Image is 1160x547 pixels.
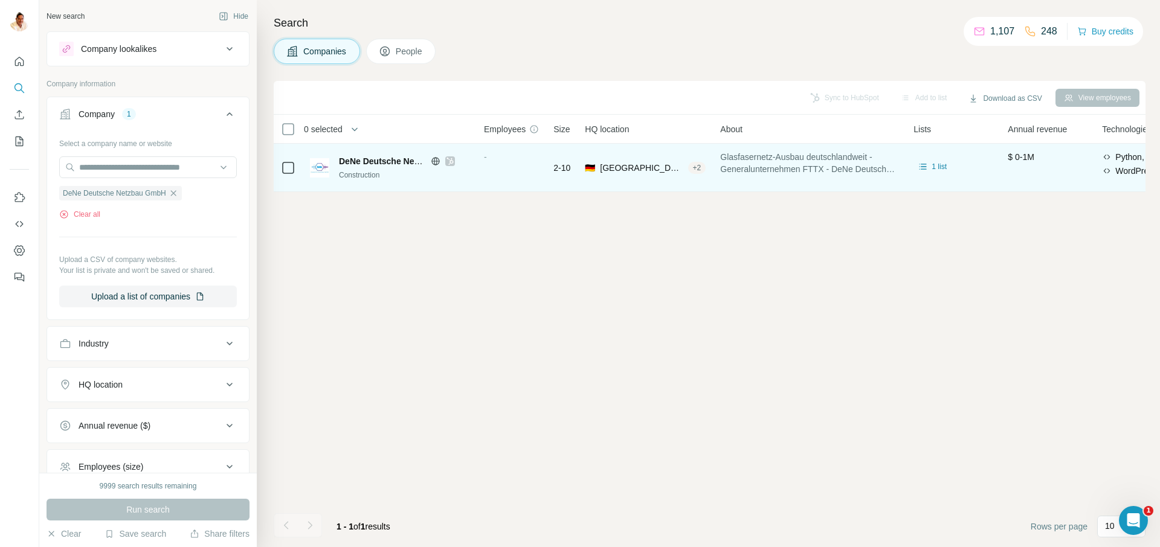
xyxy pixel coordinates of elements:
[47,452,249,481] button: Employees (size)
[1144,506,1153,516] span: 1
[10,104,29,126] button: Enrich CSV
[59,133,237,149] div: Select a company name or website
[10,213,29,235] button: Use Surfe API
[1102,123,1152,135] span: Technologies
[10,12,29,31] img: Avatar
[59,265,237,276] p: Your list is private and won't be saved or shared.
[484,152,487,162] span: -
[79,379,123,391] div: HQ location
[47,34,249,63] button: Company lookalikes
[79,420,150,432] div: Annual revenue ($)
[1008,123,1067,135] span: Annual revenue
[337,522,353,531] span: 1 - 1
[210,7,257,25] button: Hide
[339,156,464,166] span: DeNe Deutsche Netzbau GmbH
[553,123,570,135] span: Size
[47,11,85,22] div: New search
[1115,165,1159,177] span: WordPress,
[190,528,250,540] button: Share filters
[10,51,29,72] button: Quick start
[585,123,629,135] span: HQ location
[10,266,29,288] button: Feedback
[960,89,1050,107] button: Download as CSV
[337,522,390,531] span: results
[585,162,595,174] span: 🇩🇪
[553,162,570,174] span: 2-10
[484,123,526,135] span: Employees
[1031,520,1087,533] span: Rows per page
[1105,520,1115,532] p: 10
[122,109,136,120] div: 1
[100,481,197,491] div: 9999 search results remaining
[932,161,947,172] span: 1 list
[10,187,29,208] button: Use Surfe on LinkedIn
[274,14,1145,31] h4: Search
[10,77,29,99] button: Search
[47,528,81,540] button: Clear
[47,78,250,89] p: Company information
[63,188,166,199] span: DeNe Deutsche Netzbau GmbH
[990,24,1014,39] p: 1,107
[353,522,361,531] span: of
[720,123,743,135] span: About
[105,528,166,540] button: Save search
[1008,152,1034,162] span: $ 0-1M
[1119,506,1148,535] iframe: Intercom live chat
[79,337,109,350] div: Industry
[10,130,29,152] button: My lists
[303,45,347,57] span: Companies
[47,100,249,133] button: Company1
[79,461,143,473] div: Employees (size)
[361,522,366,531] span: 1
[59,209,100,220] button: Clear all
[688,162,706,173] div: + 2
[304,123,343,135] span: 0 selected
[81,43,156,55] div: Company lookalikes
[10,240,29,261] button: Dashboard
[310,158,329,178] img: Logo of DeNe Deutsche Netzbau GmbH
[1077,23,1133,40] button: Buy credits
[720,151,899,175] span: Glasfasernetz-Ausbau deutschlandweit - Generalunternehmen FTTX - DeNe Deutsche Netzbau GmbH - Wir...
[47,329,249,358] button: Industry
[79,108,115,120] div: Company
[59,254,237,265] p: Upload a CSV of company websites.
[1041,24,1057,39] p: 248
[1115,151,1144,163] span: Python,
[396,45,424,57] span: People
[59,286,237,307] button: Upload a list of companies
[339,170,469,181] div: Construction
[600,162,683,174] span: [GEOGRAPHIC_DATA], [GEOGRAPHIC_DATA]
[47,370,249,399] button: HQ location
[47,411,249,440] button: Annual revenue ($)
[913,123,931,135] span: Lists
